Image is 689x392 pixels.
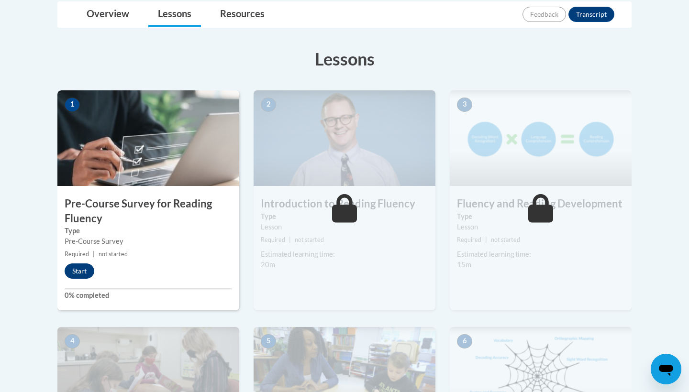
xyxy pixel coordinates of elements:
span: not started [99,250,128,258]
span: Required [457,236,481,243]
span: 5 [261,334,276,348]
span: 4 [65,334,80,348]
div: Lesson [457,222,624,232]
img: Course Image [254,90,435,186]
iframe: Button to launch messaging window [651,354,681,384]
img: Course Image [57,90,239,186]
div: Estimated learning time: [457,249,624,260]
label: 0% completed [65,290,232,301]
span: 3 [457,98,472,112]
span: 1 [65,98,80,112]
span: 6 [457,334,472,348]
span: | [93,250,95,258]
div: Lesson [261,222,428,232]
span: 20m [261,261,275,269]
span: not started [491,236,520,243]
h3: Pre-Course Survey for Reading Fluency [57,196,239,226]
h3: Fluency and Reading Development [450,196,632,211]
button: Transcript [568,7,614,22]
div: Estimated learning time: [261,249,428,260]
span: not started [295,236,324,243]
a: Lessons [148,2,201,27]
span: Required [65,250,89,258]
h3: Introduction to Reading Fluency [254,196,435,211]
span: | [485,236,487,243]
label: Type [457,211,624,222]
label: Type [261,211,428,222]
span: 15m [457,261,471,269]
span: Required [261,236,285,243]
span: 2 [261,98,276,112]
label: Type [65,226,232,236]
div: Pre-Course Survey [65,236,232,247]
span: | [289,236,291,243]
h3: Lessons [57,47,632,71]
img: Course Image [450,90,632,186]
a: Overview [77,2,139,27]
button: Start [65,263,94,279]
a: Resources [211,2,274,27]
button: Feedback [522,7,566,22]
